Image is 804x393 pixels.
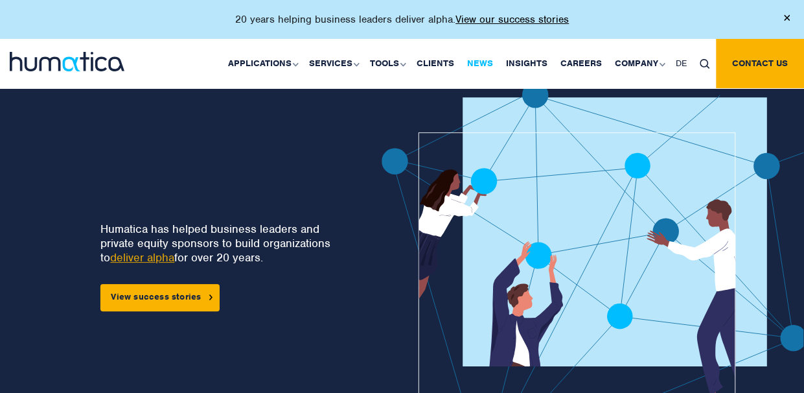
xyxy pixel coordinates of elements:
img: logo [10,52,124,71]
img: arrowicon [209,294,212,300]
a: Clients [410,39,461,88]
a: View success stories [100,284,220,311]
a: View our success stories [455,13,569,26]
a: DE [669,39,693,88]
a: Tools [363,39,410,88]
a: Contact us [716,39,804,88]
a: Applications [222,39,303,88]
p: 20 years helping business leaders deliver alpha. [235,13,569,26]
a: Services [303,39,363,88]
a: News [461,39,500,88]
a: Insights [500,39,554,88]
a: Company [608,39,669,88]
p: Humatica has helped business leaders and private equity sponsors to build organizations to for ov... [100,222,334,265]
a: Careers [554,39,608,88]
img: search_icon [700,59,709,69]
span: DE [676,58,687,69]
a: deliver alpha [110,250,174,265]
